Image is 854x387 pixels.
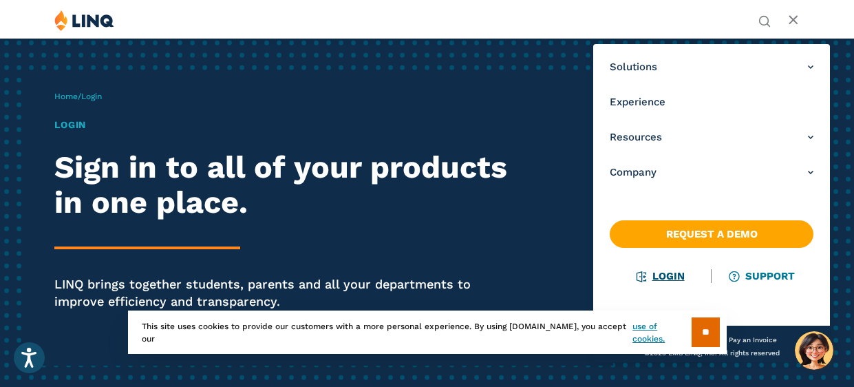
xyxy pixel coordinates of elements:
span: / [54,92,102,101]
span: Company [610,165,656,180]
button: Open Search Bar [758,14,771,26]
h2: Sign in to all of your products in one place. [54,149,524,220]
div: This site uses cookies to provide our customers with a more personal experience. By using [DOMAIN... [128,311,727,354]
span: Resources [610,130,662,145]
a: Experience [610,95,813,109]
h1: Login [54,118,524,132]
img: LINQ | K‑12 Software [54,10,114,31]
a: Solutions [610,60,813,74]
a: Request a Demo [610,220,813,248]
a: Login [637,270,685,282]
span: Login [81,92,102,101]
a: Resources [610,130,813,145]
span: Solutions [610,60,657,74]
span: Experience [610,95,665,109]
button: Open Main Menu [788,13,800,28]
a: Company [610,165,813,180]
button: Hello, have a question? Let’s chat. [795,331,833,370]
nav: Primary Navigation [593,44,830,362]
a: use of cookies. [632,320,691,345]
a: Home [54,92,78,101]
nav: Utility Navigation [758,10,771,26]
p: LINQ brings together students, parents and all your departments to improve efficiency and transpa... [54,275,524,311]
a: Support [730,270,795,282]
